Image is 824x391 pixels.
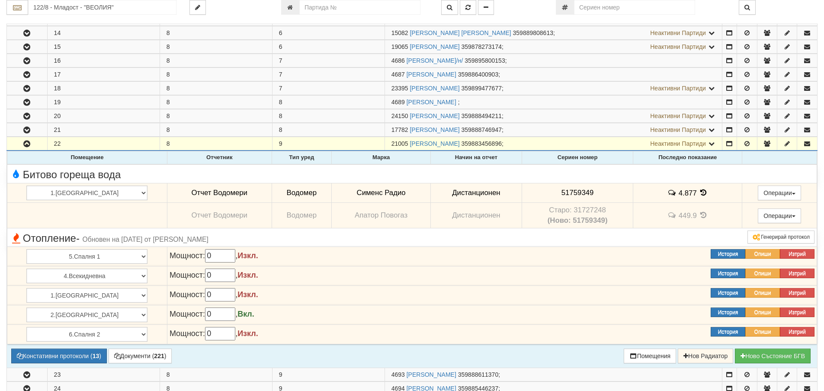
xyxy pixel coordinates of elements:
[462,85,502,92] span: 359899477677
[332,151,431,164] th: Марка
[47,123,160,137] td: 21
[332,183,431,203] td: Сименс Радио
[522,203,633,228] td: Устройство със сериен номер 31727248 беше подменено от устройство със сериен номер 51759349
[391,71,405,78] span: Партида №
[160,82,272,95] td: 8
[279,371,282,378] span: 9
[391,140,408,147] span: Партида №
[170,329,258,338] span: Мощност: ,
[385,54,722,67] td: ;
[745,269,780,278] button: Опиши
[462,112,502,119] span: 359888494211
[431,203,522,228] td: Дистанционен
[780,288,814,298] button: Изтрий
[279,29,282,36] span: 6
[745,308,780,317] button: Опиши
[407,99,456,106] a: [PERSON_NAME]
[699,211,708,219] span: История на показанията
[47,109,160,123] td: 20
[548,216,608,224] b: (Ново: 51759349)
[758,208,801,223] button: Операции
[391,126,408,133] span: Партида №
[650,140,706,147] span: Неактивни Партиди
[170,251,258,260] span: Мощност: ,
[667,211,679,219] span: История на забележките
[279,126,282,133] span: 8
[7,151,167,164] th: Помещение
[391,112,408,119] span: Партида №
[711,308,745,317] button: История
[83,236,208,243] span: Обновен на [DATE] от [PERSON_NAME]
[391,371,405,378] span: Партида №
[332,203,431,228] td: Апатор Повогаз
[47,82,160,95] td: 18
[47,54,160,67] td: 16
[279,99,282,106] span: 8
[47,368,160,381] td: 23
[407,71,456,78] a: [PERSON_NAME]
[272,203,332,228] td: Водомер
[385,109,722,123] td: ;
[735,349,811,363] button: Новo Състояние БГВ
[237,271,258,279] b: Изкл.
[391,85,408,92] span: Партида №
[410,140,459,147] a: [PERSON_NAME]
[431,183,522,203] td: Дистанционен
[410,112,459,119] a: [PERSON_NAME]
[154,353,164,359] b: 221
[745,249,780,259] button: Опиши
[667,189,679,197] span: История на забележките
[462,140,502,147] span: 359883456896
[561,189,594,197] span: 51759349
[711,269,745,278] button: История
[47,26,160,40] td: 14
[431,151,522,164] th: Начин на отчет
[410,85,459,92] a: [PERSON_NAME]
[237,251,258,260] b: Изкл.
[10,169,121,180] span: Битово гореща вода
[47,68,160,81] td: 17
[747,231,814,244] button: Генерирай протокол
[170,310,254,318] span: Мощност: ,
[160,40,272,54] td: 8
[160,26,272,40] td: 8
[678,349,733,363] button: Нов Радиатор
[650,43,706,50] span: Неактивни Партиди
[385,82,722,95] td: ;
[160,109,272,123] td: 8
[192,189,247,197] span: Отчет Водомери
[385,137,722,151] td: ;
[385,26,722,40] td: ;
[407,371,456,378] a: [PERSON_NAME]
[650,112,706,119] span: Неактивни Партиди
[391,57,405,64] span: Партида №
[279,57,282,64] span: 7
[93,353,99,359] b: 13
[279,140,282,147] span: 9
[699,189,708,197] span: История на показанията
[711,249,745,259] button: История
[160,368,272,381] td: 8
[160,96,272,109] td: 8
[391,99,405,106] span: Партида №
[780,308,814,317] button: Изтрий
[624,349,677,363] button: Помещения
[385,40,722,54] td: ;
[650,29,706,36] span: Неактивни Партиди
[711,327,745,337] button: История
[170,271,258,279] span: Мощност: ,
[272,151,332,164] th: Тип уред
[410,43,459,50] a: [PERSON_NAME]
[47,40,160,54] td: 15
[711,288,745,298] button: История
[272,183,332,203] td: Водомер
[10,233,208,244] span: Отопление
[465,57,505,64] span: 359895800153
[745,327,780,337] button: Опиши
[410,29,511,36] a: [PERSON_NAME] [PERSON_NAME]
[513,29,553,36] span: 359889808613
[192,211,247,219] span: Отчет Водомери
[279,112,282,119] span: 8
[385,123,722,137] td: ;
[679,212,697,220] span: 449.9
